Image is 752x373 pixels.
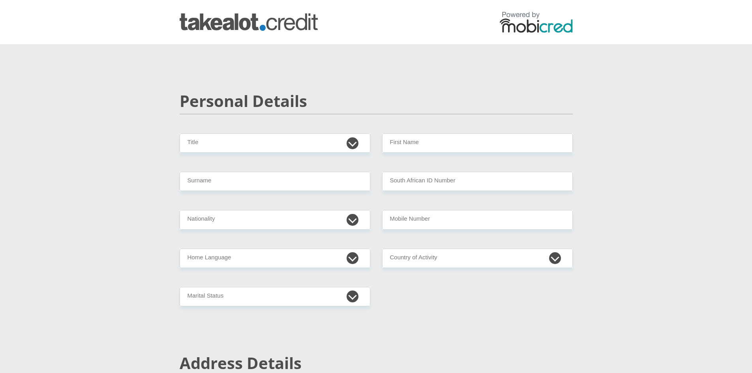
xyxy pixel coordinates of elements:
[180,13,318,31] img: takealot_credit logo
[500,11,573,33] img: powered by mobicred logo
[382,210,573,229] input: Contact Number
[180,92,573,111] h2: Personal Details
[382,133,573,153] input: First Name
[382,172,573,191] input: ID Number
[180,172,370,191] input: Surname
[180,354,573,373] h2: Address Details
